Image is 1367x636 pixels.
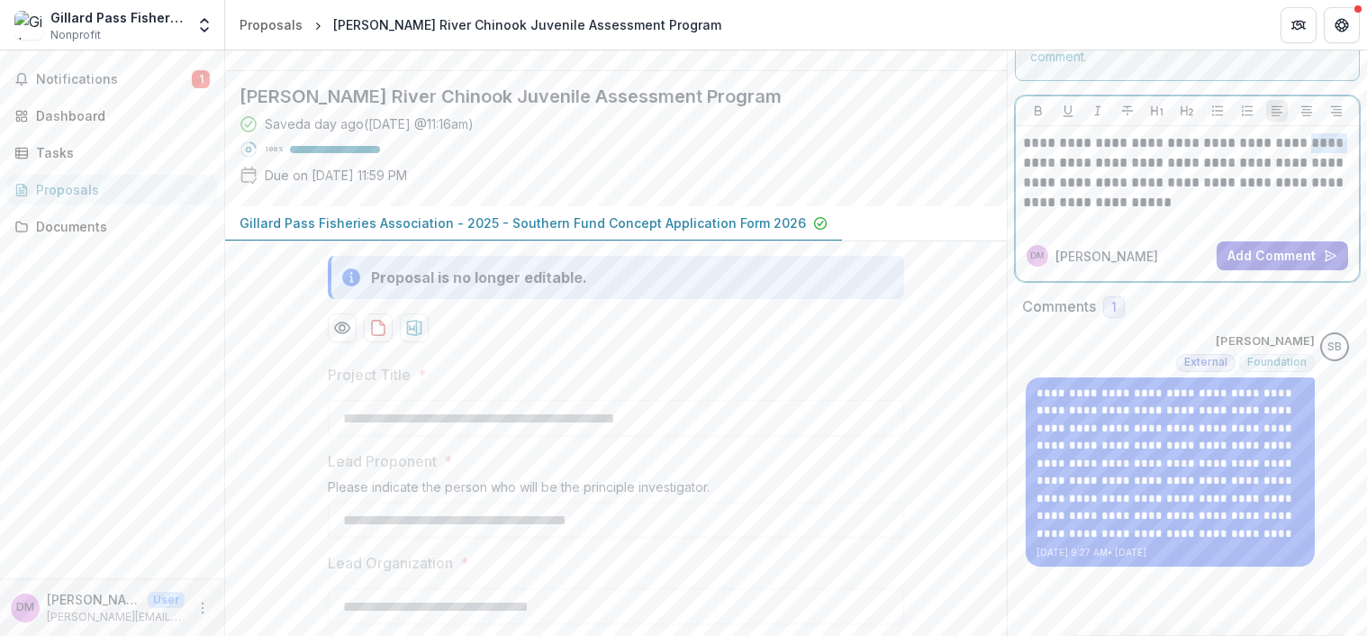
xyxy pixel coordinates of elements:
button: download-proposal [364,313,393,342]
div: Doug McCorquodale [1030,251,1045,260]
a: Tasks [7,138,217,168]
button: Align Left [1266,100,1288,122]
nav: breadcrumb [232,12,729,38]
button: Ordered List [1236,100,1258,122]
p: Project Title [328,364,411,386]
div: [PERSON_NAME] River Chinook Juvenile Assessment Program [333,15,721,34]
p: [PERSON_NAME][EMAIL_ADDRESS][DOMAIN_NAME] [47,609,185,625]
p: Lead Organization [328,552,453,574]
div: Proposal is no longer editable. [371,267,587,288]
p: User [148,592,185,608]
button: Underline [1057,100,1079,122]
button: Heading 2 [1176,100,1198,122]
a: Dashboard [7,101,217,131]
div: Doug McCorquodale [16,602,34,613]
img: Gillard Pass Fisheries Association [14,11,43,40]
button: Align Right [1326,100,1347,122]
h2: [PERSON_NAME] River Chinook Juvenile Assessment Program [240,86,964,107]
p: [PERSON_NAME] [1216,332,1315,350]
button: Heading 1 [1146,100,1168,122]
div: Saved a day ago ( [DATE] @ 11:16am ) [265,114,474,133]
a: Proposals [7,175,217,204]
span: External [1184,356,1227,368]
button: Align Center [1296,100,1317,122]
p: [PERSON_NAME] [47,590,140,609]
p: [DATE] 9:27 AM • [DATE] [1037,546,1304,559]
button: Notifications1 [7,65,217,94]
div: Please indicate the person who will be the principle investigator. [328,479,904,502]
button: Bullet List [1207,100,1228,122]
button: download-proposal [400,313,429,342]
p: Lead Proponent [328,450,437,472]
span: Nonprofit [50,27,101,43]
button: Bold [1028,100,1049,122]
p: Gillard Pass Fisheries Association - 2025 - Southern Fund Concept Application Form 2026 [240,214,806,232]
div: Gillard Pass Fisheries Association [50,8,185,27]
span: Foundation [1247,356,1307,368]
p: Due on [DATE] 11:59 PM [265,166,407,185]
p: [PERSON_NAME] [1055,247,1158,266]
div: Tasks [36,143,203,162]
div: Documents [36,217,203,236]
div: Proposals [240,15,303,34]
button: More [192,597,213,619]
div: Proposals [36,180,203,199]
button: Open entity switcher [192,7,217,43]
div: Sascha Bendt [1327,341,1342,353]
div: Dashboard [36,106,203,125]
button: Italicize [1087,100,1109,122]
span: 1 [1111,300,1117,315]
button: Preview 8952067e-abbf-4cf2-a6fa-b56b8649f6a4-0.pdf [328,313,357,342]
button: Partners [1281,7,1317,43]
h2: Comments [1022,298,1096,315]
button: Strike [1117,100,1138,122]
a: Proposals [232,12,310,38]
button: Add Comment [1217,241,1348,270]
button: Get Help [1324,7,1360,43]
span: Notifications [36,72,192,87]
p: 100 % [265,143,283,156]
span: 1 [192,70,210,88]
a: Documents [7,212,217,241]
